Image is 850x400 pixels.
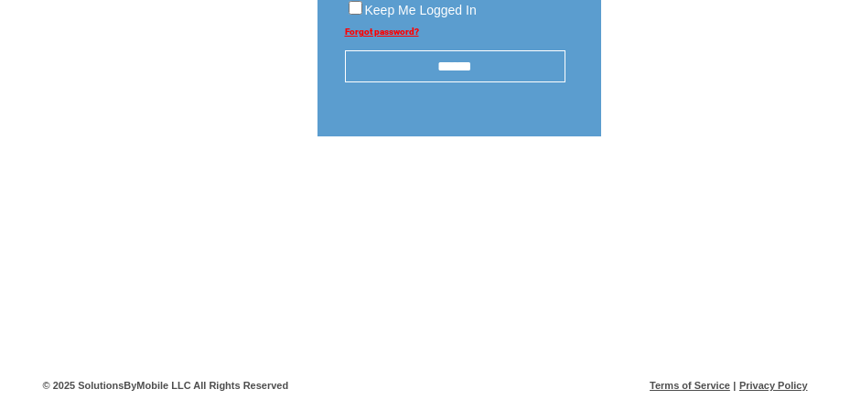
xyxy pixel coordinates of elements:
[739,380,808,391] a: Privacy Policy
[365,3,477,17] span: Keep Me Logged In
[650,380,730,391] a: Terms of Service
[733,380,736,391] span: |
[345,27,419,37] a: Forgot password?
[654,182,746,205] img: transparent.png;jsessionid=665B050AA16CC7C7A482E195CC5E42E8
[43,380,289,391] span: © 2025 SolutionsByMobile LLC All Rights Reserved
